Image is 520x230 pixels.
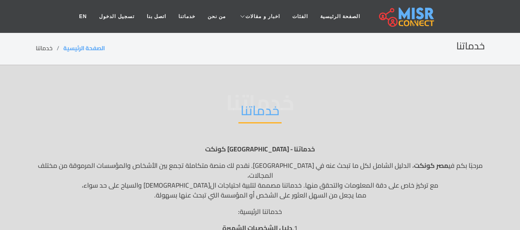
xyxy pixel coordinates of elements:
a: خدماتنا [172,9,201,24]
a: EN [73,9,93,24]
a: اخبار و مقالات [232,9,286,24]
h2: خدماتنا [456,40,485,52]
strong: مصر كونكت [414,159,448,172]
h2: خدماتنا [238,102,282,123]
a: من نحن [201,9,232,24]
strong: خدماتنا - [GEOGRAPHIC_DATA] كونكت [205,143,315,155]
p: خدماتنا الرئيسية: [36,207,485,216]
p: مرحبًا بكم في ، الدليل الشامل لكل ما تبحث عنه في [GEOGRAPHIC_DATA]. نقدم لك منصة متكاملة تجمع بين... [36,160,485,200]
a: اتصل بنا [141,9,172,24]
a: الصفحة الرئيسية [314,9,366,24]
a: الفئات [286,9,314,24]
img: main.misr_connect [379,6,434,27]
a: الصفحة الرئيسية [63,43,105,53]
li: خدماتنا [36,44,63,53]
a: تسجيل الدخول [93,9,140,24]
span: اخبار و مقالات [245,13,280,20]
